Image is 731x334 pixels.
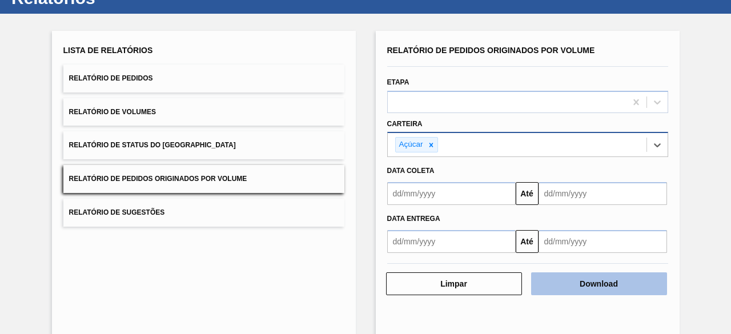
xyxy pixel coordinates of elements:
[69,175,247,183] span: Relatório de Pedidos Originados por Volume
[387,215,440,223] span: Data entrega
[387,120,423,128] label: Carteira
[531,272,667,295] button: Download
[69,208,165,216] span: Relatório de Sugestões
[63,98,344,126] button: Relatório de Volumes
[387,230,516,253] input: dd/mm/yyyy
[387,182,516,205] input: dd/mm/yyyy
[387,46,595,55] span: Relatório de Pedidos Originados por Volume
[387,78,409,86] label: Etapa
[386,272,522,295] button: Limpar
[387,167,435,175] span: Data coleta
[69,108,156,116] span: Relatório de Volumes
[63,199,344,227] button: Relatório de Sugestões
[63,131,344,159] button: Relatório de Status do [GEOGRAPHIC_DATA]
[396,138,425,152] div: Açúcar
[539,230,667,253] input: dd/mm/yyyy
[69,141,236,149] span: Relatório de Status do [GEOGRAPHIC_DATA]
[63,46,153,55] span: Lista de Relatórios
[63,165,344,193] button: Relatório de Pedidos Originados por Volume
[516,182,539,205] button: Até
[539,182,667,205] input: dd/mm/yyyy
[69,74,153,82] span: Relatório de Pedidos
[63,65,344,92] button: Relatório de Pedidos
[516,230,539,253] button: Até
